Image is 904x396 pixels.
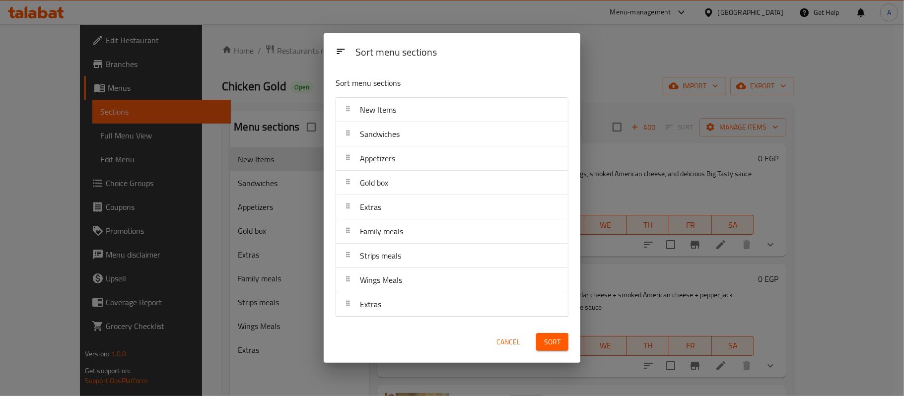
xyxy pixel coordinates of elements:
[336,195,568,219] div: Extras
[360,102,396,117] span: New Items
[336,77,520,89] p: Sort menu sections
[336,219,568,244] div: Family meals
[360,127,400,141] span: Sandwiches
[360,297,381,312] span: Extras
[536,333,568,351] button: Sort
[360,248,401,263] span: Strips meals
[360,224,403,239] span: Family meals
[336,122,568,146] div: Sandwiches
[492,333,524,351] button: Cancel
[351,42,572,64] div: Sort menu sections
[336,244,568,268] div: Strips meals
[496,336,520,348] span: Cancel
[360,199,381,214] span: Extras
[360,272,402,287] span: Wings Meals
[544,336,560,348] span: Sort
[336,171,568,195] div: Gold box
[336,268,568,292] div: Wings Meals
[336,146,568,171] div: Appetizers
[336,292,568,317] div: Extras
[336,98,568,122] div: New Items
[360,151,395,166] span: Appetizers
[360,175,388,190] span: Gold box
